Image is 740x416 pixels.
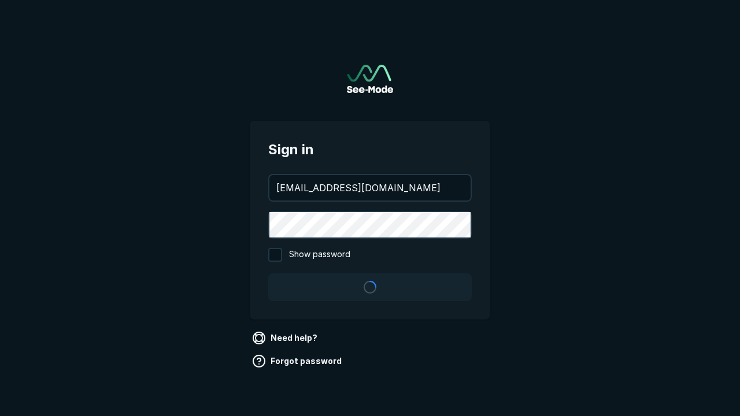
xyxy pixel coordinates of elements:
input: your@email.com [269,175,471,200]
a: Need help? [250,329,322,347]
a: Go to sign in [347,65,393,93]
span: Sign in [268,139,472,160]
span: Show password [289,248,350,262]
img: See-Mode Logo [347,65,393,93]
a: Forgot password [250,352,346,370]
